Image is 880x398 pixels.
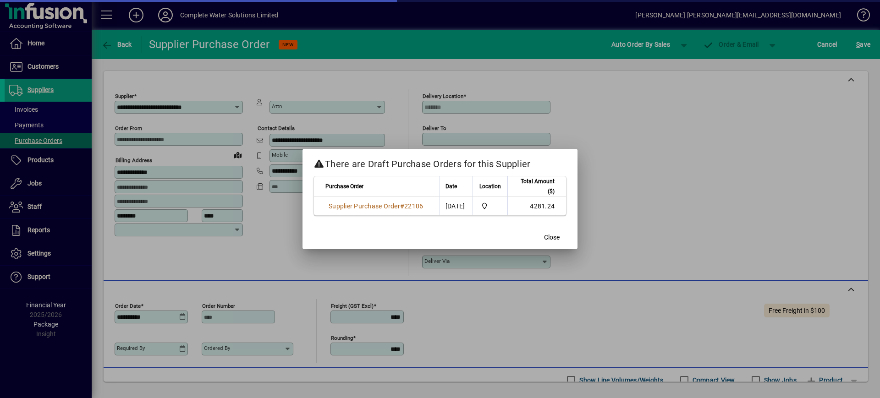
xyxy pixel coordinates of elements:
span: 22106 [404,202,423,210]
span: Date [445,181,457,191]
span: Location [479,181,501,191]
span: Purchase Order [325,181,363,191]
td: 4281.24 [507,197,566,215]
span: # [400,202,404,210]
span: Supplier Purchase Order [329,202,400,210]
h2: There are Draft Purchase Orders for this Supplier [302,149,577,175]
a: Supplier Purchase Order#22106 [325,201,426,211]
button: Close [537,229,566,245]
span: Motueka [478,201,502,211]
td: [DATE] [440,197,473,215]
span: Close [544,233,560,242]
span: Total Amount ($) [513,176,555,196]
